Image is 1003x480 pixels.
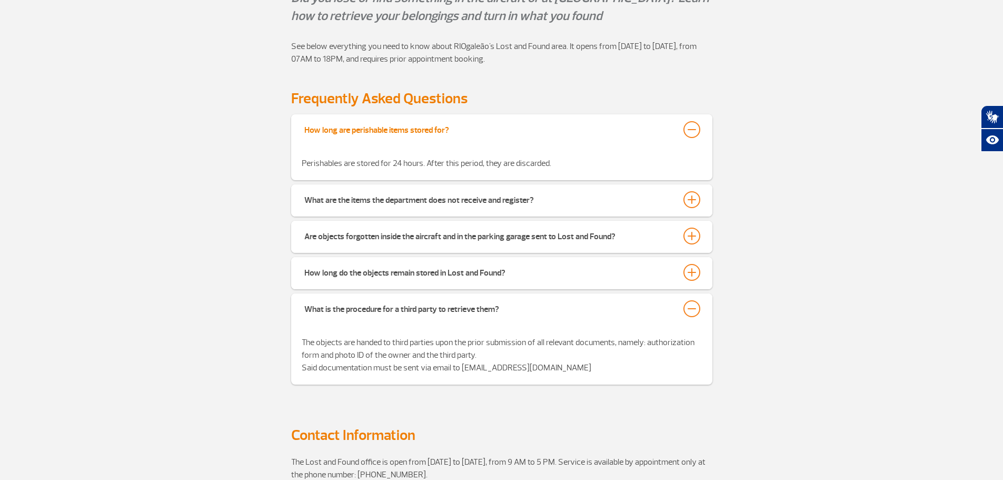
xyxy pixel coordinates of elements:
h3: Contact Information [291,427,712,443]
p: See below everything you need to know about RIOgaleão's Lost and Found area. It opens from [DATE]... [291,40,712,65]
div: What is the procedure for a third party to retrieve them? [304,300,499,315]
div: How long are perishable items stored for? [304,121,449,136]
button: Abrir tradutor de língua de sinais. [981,105,1003,129]
button: What are the items the department does not receive and register? [304,191,700,209]
p: Perishables are stored for 24 hours. After this period, they are discarded. [302,157,702,170]
button: Abrir recursos assistivos. [981,129,1003,152]
button: How long do the objects remain stored in Lost and Found? [304,263,700,281]
button: How long are perishable items stored for? [304,121,700,139]
div: How long do the objects remain stored in Lost and Found? [304,264,505,279]
p: The objects are handed to third parties upon the prior submission of all relevant documents, name... [302,336,702,361]
p: Said documentation must be sent via email to [EMAIL_ADDRESS][DOMAIN_NAME] [302,361,702,374]
button: What is the procedure for a third party to retrieve them? [304,300,700,318]
h3: Frequently Asked Questions [291,91,712,106]
div: Plugin de acessibilidade da Hand Talk. [981,105,1003,152]
div: What are the items the department does not receive and register? [304,191,534,206]
div: Are objects forgotten inside the aircraft and in the parking garage sent to Lost and Found? [304,228,615,242]
button: Are objects forgotten inside the aircraft and in the parking garage sent to Lost and Found? [304,227,700,245]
